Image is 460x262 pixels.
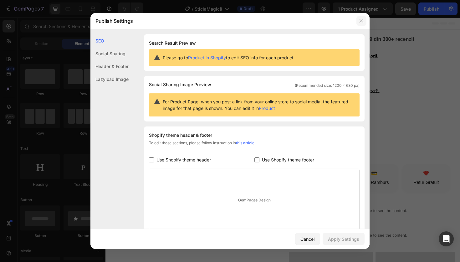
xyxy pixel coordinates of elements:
div: Plată Ramburs [266,171,303,178]
h1: Search Result Preview [149,39,360,47]
strong: ⭐⭐⭐⭐⭐ [242,20,275,26]
p: Publish the page to see the content. [194,201,375,208]
strong: Sticlă Magică cu arome 3+3 [48,199,134,206]
span: Use Shopify theme header [156,156,211,164]
div: ❤️ [321,161,358,169]
div: Lazyload Image [90,73,129,86]
div: 💳 [266,161,303,169]
strong: 🍓 Doar arome naturale, fără chimicale. [195,56,274,62]
p: Publish the page to see the content. [194,227,375,234]
div: GemPages Design [149,169,359,232]
span: Social Sharing Image Preview [149,81,211,88]
div: Header & Footer [90,60,129,73]
span: (Recommended size: 1200 x 630 px) [295,83,360,88]
div: Retur Gratuit [321,171,358,178]
strong: 4.9 din 300+ recenzii [275,20,327,26]
div: Shopify theme header & footer [149,131,360,139]
a: Product [259,106,275,111]
strong: 🧠 Bea apă, simte suc – Fără zahăr, fără calorii. [195,37,289,43]
div: Livrare 1-2 Zile [211,171,248,178]
div: 🚚 [211,161,248,169]
div: To edit those sections, please follow instruction in [149,140,360,151]
div: Publish Settings [90,13,353,29]
a: this article [236,141,254,145]
strong: 👜 Ideală oriunde – școală, sală, birou, călătorii. [195,75,290,81]
button: Cancel [295,233,320,245]
div: Open Intercom Messenger [439,231,454,246]
span: Use Shopify theme footer [262,156,314,164]
div: Apply Settings [328,236,359,242]
div: SEO [90,34,129,47]
span: Please go to to edit SEO info for each product [163,54,294,61]
span: For Product Page, when you post a link from your online store to social media, the featured image... [163,98,355,111]
strong: ♻️ Reutilizabilă, eco-friendly. [195,66,254,72]
a: Product in Shopify [188,55,226,60]
button: Apply Settings [323,233,365,245]
div: Cancel [300,236,315,242]
div: Social Sharing [90,47,129,60]
strong: 💧 Te hidratezi mai ușor și mai des. [195,47,266,53]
